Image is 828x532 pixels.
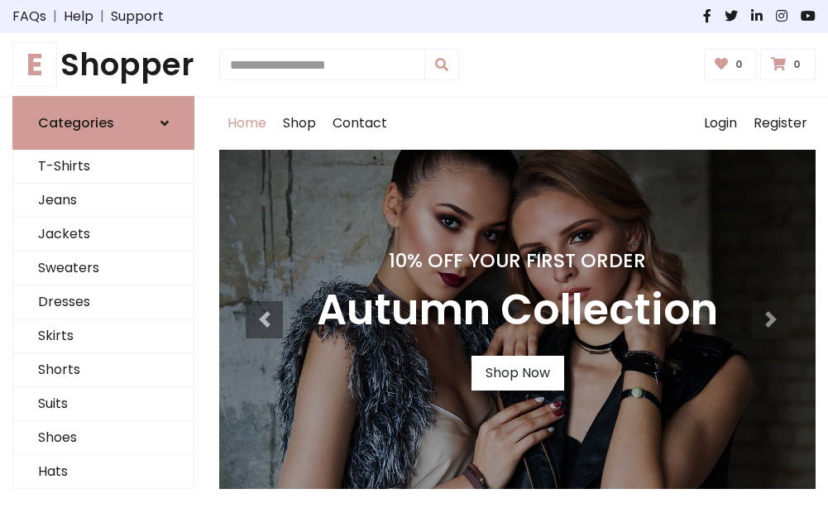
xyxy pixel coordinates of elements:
[64,7,93,26] a: Help
[731,57,747,72] span: 0
[12,42,57,87] span: E
[13,387,194,421] a: Suits
[13,421,194,455] a: Shoes
[704,49,758,80] a: 0
[760,49,816,80] a: 0
[12,96,194,150] a: Categories
[275,97,324,150] a: Shop
[324,97,395,150] a: Contact
[471,356,564,391] a: Shop Now
[13,150,194,184] a: T-Shirts
[219,97,275,150] a: Home
[745,97,816,150] a: Register
[13,353,194,387] a: Shorts
[789,57,805,72] span: 0
[13,184,194,218] a: Jeans
[317,249,718,272] h4: 10% Off Your First Order
[46,7,64,26] span: |
[12,46,194,83] h1: Shopper
[13,455,194,489] a: Hats
[12,46,194,83] a: EShopper
[317,285,718,336] h3: Autumn Collection
[111,7,164,26] a: Support
[13,218,194,252] a: Jackets
[93,7,111,26] span: |
[13,319,194,353] a: Skirts
[12,7,46,26] a: FAQs
[38,115,114,131] h6: Categories
[13,285,194,319] a: Dresses
[13,252,194,285] a: Sweaters
[696,97,745,150] a: Login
